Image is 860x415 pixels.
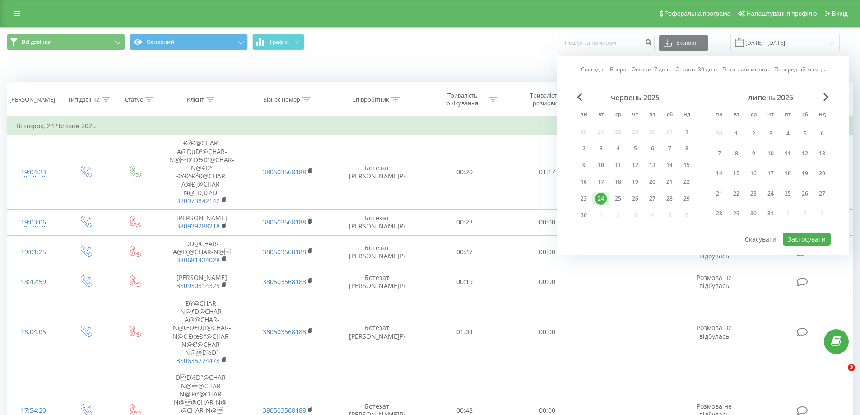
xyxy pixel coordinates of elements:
div: 11 [612,159,624,171]
button: Всі дзвінки [7,34,125,50]
div: пт 6 черв 2025 р. [644,142,661,155]
div: 28 [664,193,675,205]
a: Останні 30 днів [675,65,717,74]
span: Налаштування профілю [746,10,817,17]
td: Ботезат [PERSON_NAME]P) [331,269,423,295]
div: 16 [578,176,590,188]
div: чт 19 черв 2025 р. [627,175,644,189]
div: Клієнт [187,96,204,103]
abbr: середа [747,108,760,122]
div: 25 [782,188,794,200]
div: 22 [730,188,742,200]
div: 20 [816,168,828,179]
div: сб 12 лип 2025 р. [796,145,814,162]
div: 5 [629,143,641,154]
div: нд 6 лип 2025 р. [814,125,831,142]
div: 9 [748,148,759,159]
td: ÐŸ@CHAR-N@ƒÐ@CHAR-A@@CHAR-N@ŒÐ±Ðµ@CHAR-N@€ ÐœÐ°@CHAR-N@€'@CHAR-N@Ð½Ð° [159,295,245,369]
div: пн 30 черв 2025 р. [575,209,592,222]
div: 17 [765,168,776,179]
div: 7 [664,143,675,154]
div: 19:03:06 [16,214,51,231]
a: Вчора [610,65,626,74]
div: сб 28 черв 2025 р. [661,192,678,205]
abbr: понеділок [577,108,590,122]
div: 18 [782,168,794,179]
div: Співробітник [352,96,389,103]
div: 8 [730,148,742,159]
div: нд 13 лип 2025 р. [814,145,831,162]
div: 22 [681,176,693,188]
div: Тривалість очікування [438,92,487,107]
div: 26 [799,188,811,200]
div: 10 [765,148,776,159]
div: червень 2025 [575,93,695,102]
abbr: субота [663,108,676,122]
div: Статус [125,96,143,103]
div: 14 [713,168,725,179]
div: вт 1 лип 2025 р. [728,125,745,142]
div: пн 21 лип 2025 р. [711,185,728,202]
a: Попередній місяць [774,65,825,74]
div: 17 [595,176,607,188]
a: 380681424028 [177,256,220,264]
div: 16 [748,168,759,179]
div: вт 29 лип 2025 р. [728,205,745,222]
td: Ботезат [PERSON_NAME]P) [331,135,423,210]
a: 380503568188 [263,168,306,176]
div: пт 27 черв 2025 р. [644,192,661,205]
div: сб 5 лип 2025 р. [796,125,814,142]
div: чт 24 лип 2025 р. [762,185,779,202]
td: 00:00 [506,269,589,295]
div: 19:01:25 [16,243,51,261]
td: [PERSON_NAME] [159,209,245,235]
div: 29 [730,208,742,219]
div: ср 23 лип 2025 р. [745,185,762,202]
iframe: Intercom live chat [829,364,851,386]
a: Останні 7 днів [632,65,670,74]
div: 23 [578,193,590,205]
div: пн 7 лип 2025 р. [711,145,728,162]
div: 7 [713,148,725,159]
a: 380635274473 [177,356,220,365]
button: Графік [252,34,304,50]
span: Previous Month [577,93,582,101]
div: 27 [646,193,658,205]
div: 30 [578,210,590,221]
span: Розмова не відбулась [697,323,732,340]
td: [PERSON_NAME] [159,269,245,295]
span: Всі дзвінки [22,38,51,46]
span: 3 [848,364,855,371]
div: пн 14 лип 2025 р. [711,165,728,182]
div: нд 27 лип 2025 р. [814,185,831,202]
a: 380503568188 [263,277,306,286]
div: ср 9 лип 2025 р. [745,145,762,162]
div: пт 25 лип 2025 р. [779,185,796,202]
div: 1 [681,126,693,138]
td: Вівторок, 24 Червня 2025 [7,117,853,135]
div: 26 [629,193,641,205]
button: Експорт [659,35,708,51]
div: 24 [765,188,776,200]
td: Ботезат [PERSON_NAME]P) [331,209,423,235]
div: чт 5 черв 2025 р. [627,142,644,155]
abbr: четвер [764,108,777,122]
div: 6 [646,143,658,154]
div: пт 11 лип 2025 р. [779,145,796,162]
div: 15 [730,168,742,179]
div: сб 21 черв 2025 р. [661,175,678,189]
div: 4 [612,143,624,154]
div: 2 [748,128,759,140]
div: 12 [799,148,811,159]
div: 3 [765,128,776,140]
abbr: вівторок [730,108,743,122]
div: 27 [816,188,828,200]
td: Ð­Ð@CHAR-A@Ð¸@CHAR-N@ [159,236,245,269]
div: нд 22 черв 2025 р. [678,175,695,189]
td: 00:23 [423,209,506,235]
div: 9 [578,159,590,171]
div: ср 16 лип 2025 р. [745,165,762,182]
a: 380973842142 [177,196,220,205]
td: 00:47 [423,236,506,269]
td: 00:19 [423,269,506,295]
